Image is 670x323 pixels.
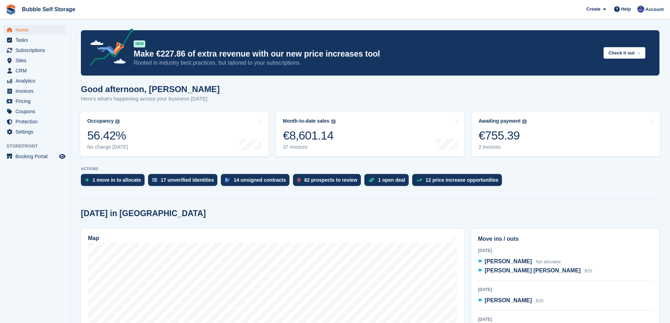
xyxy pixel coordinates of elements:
img: price-adjustments-announcement-icon-8257ccfd72463d97f412b2fc003d46551f7dbcb40ab6d574587a9cd5c0d94... [84,28,133,69]
img: Stuart Jackson [637,6,644,13]
span: Pricing [15,96,58,106]
a: menu [4,106,66,116]
a: menu [4,151,66,161]
a: 82 prospects to review [293,174,364,189]
img: stora-icon-8386f47178a22dfd0bd8f6a31ec36ba5ce8667c1dd55bd0f319d3a0aa187defe.svg [6,4,16,15]
div: €755.39 [479,128,527,143]
div: Month-to-date sales [283,118,329,124]
a: 14 unsigned contracts [221,174,293,189]
a: menu [4,56,66,65]
span: Settings [15,127,58,137]
div: 1 open deal [378,177,405,183]
a: menu [4,86,66,96]
a: 12 price increase opportunities [412,174,505,189]
h2: Map [88,235,99,241]
div: No change [DATE] [87,144,128,150]
span: Not allocated [536,259,561,264]
a: menu [4,45,66,55]
h2: [DATE] in [GEOGRAPHIC_DATA] [81,209,206,218]
span: Coupons [15,106,58,116]
a: menu [4,66,66,76]
span: Protection [15,117,58,127]
a: [PERSON_NAME] [PERSON_NAME] B25 [478,266,592,276]
a: menu [4,76,66,86]
div: 56.42% [87,128,128,143]
img: price_increase_opportunities-93ffe204e8149a01c8c9dc8f82e8f89637d9d84a8eef4429ea346261dce0b2c0.svg [416,179,422,182]
a: menu [4,96,66,106]
a: menu [4,35,66,45]
img: icon-info-grey-7440780725fd019a000dd9b08b2336e03edf1995a4989e88bcd33f0948082b44.svg [522,119,527,124]
div: [DATE] [478,247,653,254]
h1: Good afternoon, [PERSON_NAME] [81,84,220,94]
span: [PERSON_NAME] [485,258,532,264]
a: menu [4,117,66,127]
div: 1 move in to allocate [92,177,141,183]
span: Create [586,6,600,13]
img: prospect-51fa495bee0391a8d652442698ab0144808aea92771e9ea1ae160a38d050c398.svg [297,178,301,182]
div: 14 unsigned contracts [234,177,286,183]
span: Invoices [15,86,58,96]
div: [DATE] [478,286,653,293]
div: NEW [134,40,145,47]
span: B29 [536,298,543,303]
div: €8,601.14 [283,128,335,143]
span: Home [15,25,58,35]
div: 37 invoices [283,144,335,150]
a: 1 open deal [364,174,412,189]
span: Subscriptions [15,45,58,55]
a: Occupancy 56.42% No change [DATE] [80,112,269,156]
img: move_ins_to_allocate_icon-fdf77a2bb77ea45bf5b3d319d69a93e2d87916cf1d5bf7949dd705db3b84f3ca.svg [85,178,89,182]
div: 17 unverified identities [161,177,214,183]
p: ACTIONS [81,167,659,171]
span: Help [621,6,631,13]
span: CRM [15,66,58,76]
a: 17 unverified identities [148,174,221,189]
img: verify_identity-adf6edd0f0f0b5bbfe63781bf79b02c33cf7c696d77639b501bdc392416b5a36.svg [152,178,157,182]
span: Account [645,6,664,13]
span: [PERSON_NAME] [PERSON_NAME] [485,267,581,273]
span: B25 [585,269,592,273]
span: Storefront [6,143,70,150]
p: Here's what's happening across your business [DATE] [81,95,220,103]
div: 12 price increase opportunities [426,177,498,183]
a: [PERSON_NAME] Not allocated [478,257,561,266]
div: 2 invoices [479,144,527,150]
h2: Move ins / outs [478,235,653,243]
img: deal-1b604bf984904fb50ccaf53a9ad4b4a5d6e5aea283cecdc64d6e3604feb123c2.svg [369,177,375,182]
a: menu [4,25,66,35]
span: Sites [15,56,58,65]
div: Awaiting payment [479,118,521,124]
a: Preview store [58,152,66,161]
a: 1 move in to allocate [81,174,148,189]
div: 82 prospects to review [304,177,357,183]
img: contract_signature_icon-13c848040528278c33f63329250d36e43548de30e8caae1d1a13099fd9432cc5.svg [225,178,230,182]
span: Tasks [15,35,58,45]
a: [PERSON_NAME] B29 [478,296,543,305]
a: menu [4,127,66,137]
a: Bubble Self Storage [19,4,78,15]
span: [PERSON_NAME] [485,297,532,303]
img: icon-info-grey-7440780725fd019a000dd9b08b2336e03edf1995a4989e88bcd33f0948082b44.svg [331,119,336,124]
a: Month-to-date sales €8,601.14 37 invoices [276,112,464,156]
div: [DATE] [478,316,653,323]
a: Awaiting payment €755.39 2 invoices [472,112,660,156]
div: Occupancy [87,118,114,124]
span: Booking Portal [15,151,58,161]
span: Analytics [15,76,58,86]
img: icon-info-grey-7440780725fd019a000dd9b08b2336e03edf1995a4989e88bcd33f0948082b44.svg [115,119,120,124]
p: Make €227.86 of extra revenue with our new price increases tool [134,49,598,59]
button: Check it out → [604,47,645,59]
p: Rooted in industry best practices, but tailored to your subscriptions. [134,59,598,67]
